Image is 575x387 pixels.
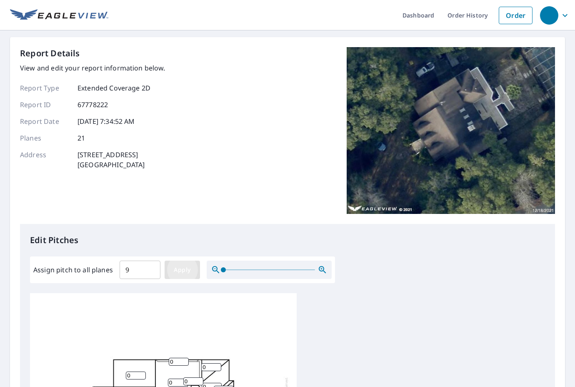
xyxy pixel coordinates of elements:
[30,234,545,246] p: Edit Pitches
[20,150,70,170] p: Address
[20,63,165,73] p: View and edit your report information below.
[20,116,70,126] p: Report Date
[10,9,108,22] img: EV Logo
[77,116,135,126] p: [DATE] 7:34:52 AM
[77,150,145,170] p: [STREET_ADDRESS] [GEOGRAPHIC_DATA]
[165,261,200,279] button: Apply
[499,7,532,24] a: Order
[77,83,150,93] p: Extended Coverage 2D
[120,258,160,281] input: 00.0
[33,265,113,275] label: Assign pitch to all planes
[347,47,555,214] img: Top image
[20,133,70,143] p: Planes
[171,265,193,275] span: Apply
[77,133,85,143] p: 21
[77,100,108,110] p: 67778222
[20,83,70,93] p: Report Type
[20,100,70,110] p: Report ID
[20,47,80,60] p: Report Details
